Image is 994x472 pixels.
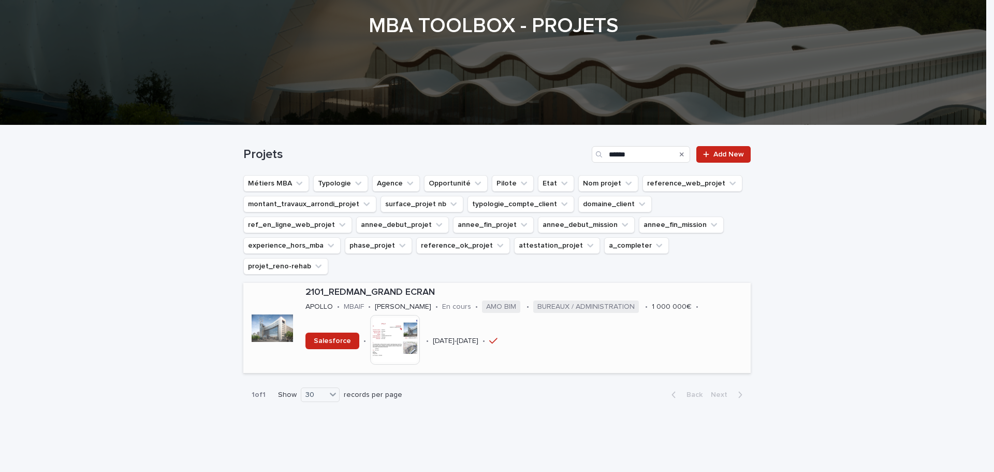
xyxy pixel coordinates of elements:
span: Next [711,391,734,398]
p: MBAIF [344,303,364,311]
button: a_completer [604,237,669,254]
button: Back [663,390,707,399]
p: records per page [344,391,402,399]
button: ref_en_ligne_web_projet [243,217,352,233]
a: Add New [696,146,751,163]
span: Back [680,391,703,398]
p: 2101_REDMAN_GRAND ECRAN [305,287,747,298]
button: reference_ok_projet [416,237,510,254]
div: 30 [301,390,326,401]
button: typologie_compte_client [467,196,574,212]
p: • [696,303,698,311]
button: domaine_client [578,196,652,212]
button: surface_projet nb [381,196,463,212]
button: phase_projet [345,237,412,254]
p: • [368,303,371,311]
p: Show [278,391,297,399]
p: En cours [442,303,471,311]
h1: Projets [243,147,588,162]
button: annee_fin_projet [453,217,534,233]
p: • [337,303,340,311]
button: annee_debut_mission [538,217,635,233]
button: Métiers MBA [243,175,309,192]
button: Typologie [313,175,368,192]
button: annee_fin_mission [639,217,724,233]
a: Salesforce [305,333,359,349]
button: Next [707,390,751,399]
button: Pilote [492,175,534,192]
button: reference_web_projet [642,175,742,192]
p: 1 of 1 [243,382,274,408]
p: • [475,303,478,311]
p: • [645,303,648,311]
button: projet_reno-rehab [243,258,328,275]
p: • [527,303,529,311]
span: Add New [713,151,744,158]
p: • [435,303,438,311]
button: Etat [538,175,574,192]
button: Opportunité [424,175,488,192]
p: • [363,337,366,346]
input: Search [592,146,690,163]
p: [PERSON_NAME] [375,303,431,311]
span: BUREAUX / ADMINISTRATION [533,301,639,313]
button: attestation_projet [514,237,600,254]
button: experience_hors_mba [243,237,341,254]
button: Nom projet [578,175,638,192]
h1: MBA TOOLBOX - PROJETS [240,13,747,38]
p: • [483,337,485,346]
span: Salesforce [314,337,351,345]
button: annee_debut_projet [356,217,449,233]
p: APOLLO [305,303,333,311]
p: • [426,337,429,346]
a: 2101_REDMAN_GRAND ECRANAPOLLO•MBAIF•[PERSON_NAME]•En cours•AMO BIM•BUREAUX / ADMINISTRATION•1 000... [243,283,751,374]
button: montant_travaux_arrondi_projet [243,196,376,212]
span: AMO BIM [482,301,520,313]
p: 1 000 000€ [652,303,692,311]
button: Agence [372,175,420,192]
p: [DATE]-[DATE] [433,337,478,346]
